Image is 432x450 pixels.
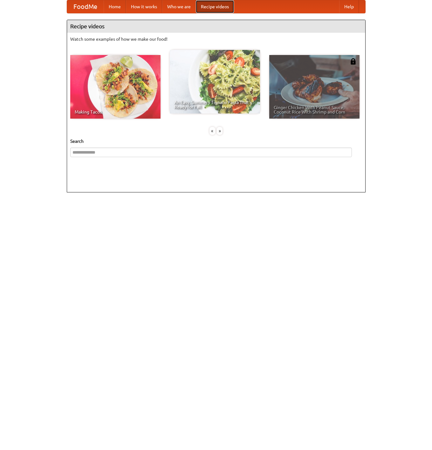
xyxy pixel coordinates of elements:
a: FoodMe [67,0,104,13]
img: 483408.png [350,58,356,65]
a: Home [104,0,126,13]
a: How it works [126,0,162,13]
a: Help [339,0,359,13]
h5: Search [70,138,362,144]
p: Watch some examples of how we make our food! [70,36,362,42]
a: Recipe videos [196,0,234,13]
a: Making Tacos [70,55,161,119]
a: An Easy, Summery Tomato Pasta That's Ready for Fall [170,50,260,114]
span: Making Tacos [75,110,156,114]
div: » [217,127,223,135]
h4: Recipe videos [67,20,365,33]
a: Who we are [162,0,196,13]
div: « [209,127,215,135]
span: An Easy, Summery Tomato Pasta That's Ready for Fall [174,100,256,109]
